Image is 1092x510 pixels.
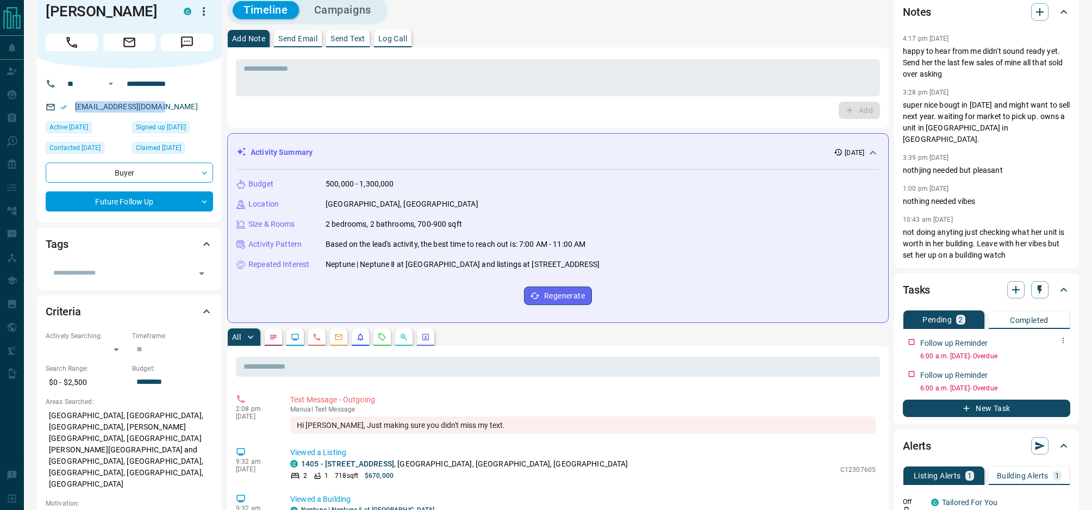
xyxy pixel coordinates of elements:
p: Viewed a Building [290,494,876,505]
span: manual [290,406,313,413]
p: 3:39 pm [DATE] [903,154,949,161]
p: nothing needed vibes [903,196,1070,207]
h2: Tags [46,235,68,253]
p: Add Note [232,35,265,42]
svg: Calls [313,333,321,341]
svg: Emails [334,333,343,341]
div: Hi [PERSON_NAME], Just making sure you didn't miss my text. [290,416,876,434]
h2: Notes [903,3,931,21]
p: 10:43 am [DATE] [903,216,953,223]
button: Timeline [233,1,299,19]
p: Location [248,198,279,210]
p: Follow up Reminder [920,370,988,381]
button: Campaigns [303,1,382,19]
p: Repeated Interest [248,259,309,270]
p: $0 - $2,500 [46,374,127,391]
p: 2 bedrooms, 2 bathrooms, 700-900 sqft [326,219,462,230]
div: Mon Aug 11 2025 [46,142,127,157]
svg: Requests [378,333,386,341]
p: Motivation: [46,499,213,508]
div: Tue Nov 29 2016 [132,121,213,136]
p: super nice bougt in [DATE] and might want to sell next year. waiting for market to pick up. owns ... [903,99,1070,145]
div: condos.ca [184,8,191,15]
p: Actively Searching: [46,331,127,341]
span: Active [DATE] [49,122,88,133]
p: Building Alerts [997,472,1049,480]
div: Future Follow Up [46,191,213,212]
p: Text Message - Outgoing [290,394,876,406]
span: Message [161,34,213,51]
p: 1 [1055,472,1059,480]
p: , [GEOGRAPHIC_DATA], [GEOGRAPHIC_DATA], [GEOGRAPHIC_DATA] [301,458,628,470]
p: 6:00 a.m. [DATE] - Overdue [920,383,1070,393]
svg: Email Verified [60,103,67,111]
p: All [232,333,241,341]
div: Tasks [903,277,1070,303]
p: Neptune | Neptune Ⅱ at [GEOGRAPHIC_DATA] and listings at [STREET_ADDRESS] [326,259,600,270]
button: Regenerate [524,287,592,305]
span: Contacted [DATE] [49,142,101,153]
p: [DATE] [236,465,274,473]
p: Follow up Reminder [920,338,988,349]
svg: Listing Alerts [356,333,365,341]
button: Open [104,77,117,90]
div: Buyer [46,163,213,183]
p: [DATE] [236,413,274,420]
svg: Agent Actions [421,333,430,341]
p: Timeframe: [132,331,213,341]
p: 2 [958,316,963,324]
p: Activity Pattern [248,239,302,250]
p: Budget [248,178,273,190]
div: Activity Summary[DATE] [236,142,879,163]
h2: Tasks [903,281,930,298]
button: New Task [903,400,1070,417]
p: Send Email [278,35,317,42]
p: C12307605 [840,465,876,475]
p: 2 [303,471,307,481]
p: Activity Summary [251,147,313,158]
h2: Criteria [46,303,81,320]
p: [GEOGRAPHIC_DATA], [GEOGRAPHIC_DATA], [GEOGRAPHIC_DATA], [PERSON_NAME][GEOGRAPHIC_DATA], [GEOGRAP... [46,407,213,493]
div: condos.ca [290,460,298,468]
p: Listing Alerts [914,472,961,480]
p: 2:08 pm [236,405,274,413]
div: Alerts [903,433,1070,459]
p: [GEOGRAPHIC_DATA], [GEOGRAPHIC_DATA] [326,198,478,210]
div: condos.ca [931,499,939,506]
a: 1405 - [STREET_ADDRESS] [301,459,394,468]
span: Signed up [DATE] [136,122,186,133]
h1: [PERSON_NAME] [46,3,167,20]
div: Fri Jan 12 2024 [132,142,213,157]
button: Open [194,266,209,281]
a: Tailored For You [942,498,997,507]
span: Email [103,34,155,51]
svg: Notes [269,333,278,341]
p: 6:00 a.m. [DATE] - Overdue [920,351,1070,361]
p: 4:17 pm [DATE] [903,35,949,42]
p: Completed [1010,316,1049,324]
p: Search Range: [46,364,127,374]
a: [EMAIL_ADDRESS][DOMAIN_NAME] [75,102,198,111]
p: not doing anyting just checking what her unit is worth in her building. Leave with her vibes but ... [903,227,1070,261]
p: Off [903,497,925,507]
svg: Lead Browsing Activity [291,333,299,341]
span: Claimed [DATE] [136,142,181,153]
p: [DATE] [845,148,864,158]
div: Tags [46,231,213,257]
p: Pending [922,316,952,324]
p: Send Text [330,35,365,42]
p: Budget: [132,364,213,374]
p: $670,000 [365,471,394,481]
p: 1 [968,472,972,480]
p: 1 [325,471,328,481]
p: 3:28 pm [DATE] [903,89,949,96]
p: Text Message [290,406,876,413]
p: nothjing needed but pleasant [903,165,1070,176]
span: Call [46,34,98,51]
svg: Opportunities [400,333,408,341]
p: Areas Searched: [46,397,213,407]
p: Log Call [378,35,407,42]
p: Size & Rooms [248,219,295,230]
div: Mon Aug 11 2025 [46,121,127,136]
div: Criteria [46,298,213,325]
